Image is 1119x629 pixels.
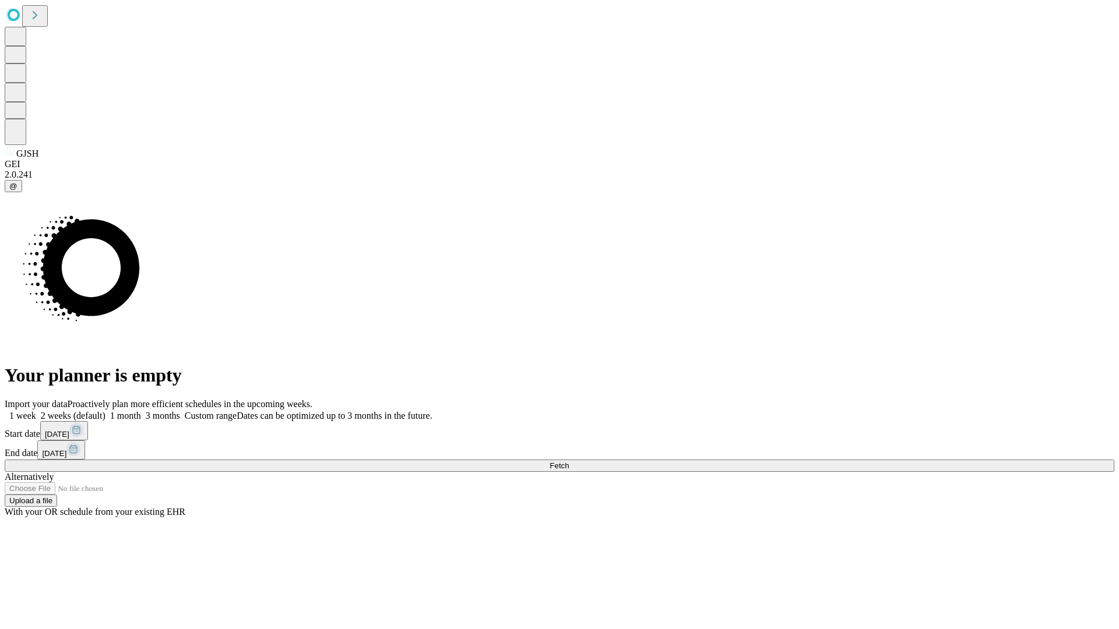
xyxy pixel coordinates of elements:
span: With your OR schedule from your existing EHR [5,507,185,517]
button: [DATE] [37,440,85,460]
span: Import your data [5,399,68,409]
span: Dates can be optimized up to 3 months in the future. [237,411,432,420]
div: 2.0.241 [5,169,1114,180]
span: Proactively plan more efficient schedules in the upcoming weeks. [68,399,312,409]
span: Custom range [185,411,237,420]
div: Start date [5,421,1114,440]
div: GEI [5,159,1114,169]
span: @ [9,182,17,190]
span: Fetch [550,461,569,470]
span: 3 months [146,411,180,420]
button: Fetch [5,460,1114,472]
span: 2 weeks (default) [41,411,105,420]
span: GJSH [16,149,38,158]
span: [DATE] [45,430,69,439]
button: [DATE] [40,421,88,440]
span: Alternatively [5,472,54,482]
h1: Your planner is empty [5,365,1114,386]
div: End date [5,440,1114,460]
button: @ [5,180,22,192]
span: 1 month [110,411,141,420]
span: 1 week [9,411,36,420]
button: Upload a file [5,494,57,507]
span: [DATE] [42,449,66,458]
